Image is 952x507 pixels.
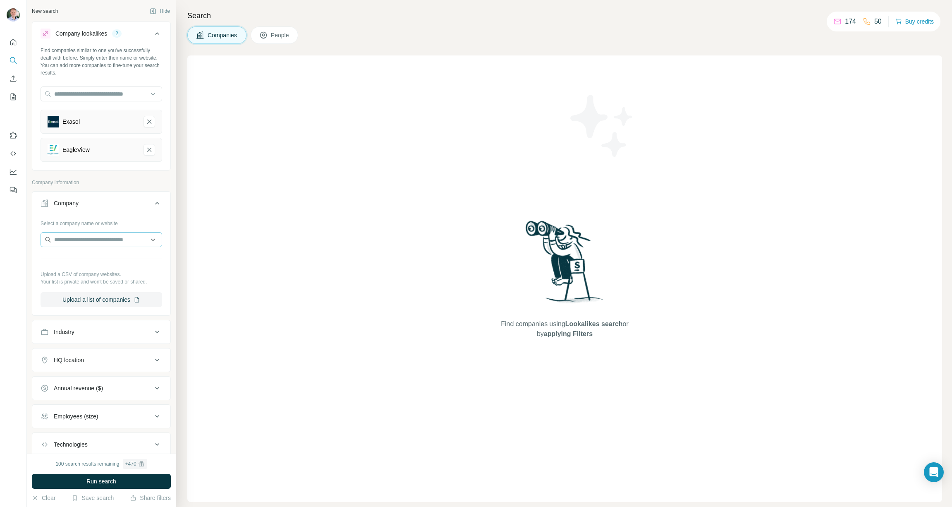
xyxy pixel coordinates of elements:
button: Use Surfe on LinkedIn [7,128,20,143]
button: Industry [32,322,170,342]
img: Exasol-logo [48,116,59,127]
button: Technologies [32,435,170,454]
button: Company [32,193,170,216]
h4: Search [187,10,942,22]
div: New search [32,7,58,15]
p: Upload a CSV of company websites. [41,271,162,278]
div: 2 [112,30,122,37]
span: Find companies using or by [498,319,631,339]
span: Lookalikes search [565,320,623,327]
button: Share filters [130,494,171,502]
div: Exasol [62,118,80,126]
button: Search [7,53,20,68]
div: Industry [54,328,74,336]
div: Company [54,199,79,207]
div: Company lookalikes [55,29,107,38]
span: Companies [208,31,238,39]
button: Dashboard [7,164,20,179]
button: Clear [32,494,55,502]
div: Technologies [54,440,88,449]
button: Run search [32,474,171,489]
button: EagleView-remove-button [144,144,155,156]
button: Hide [144,5,176,17]
div: EagleView [62,146,90,154]
div: Annual revenue ($) [54,384,103,392]
button: Enrich CSV [7,71,20,86]
button: Company lookalikes2 [32,24,170,47]
button: Exasol-remove-button [144,116,155,127]
div: Open Intercom Messenger [924,462,944,482]
img: Surfe Illustration - Woman searching with binoculars [522,219,608,311]
span: People [271,31,290,39]
button: Use Surfe API [7,146,20,161]
div: HQ location [54,356,84,364]
p: Your list is private and won't be saved or shared. [41,278,162,286]
button: Save search [72,494,114,502]
div: Select a company name or website [41,216,162,227]
button: HQ location [32,350,170,370]
span: Run search [86,477,116,485]
button: Annual revenue ($) [32,378,170,398]
button: Buy credits [895,16,934,27]
button: Upload a list of companies [41,292,162,307]
img: EagleView-logo [48,144,59,156]
button: My lists [7,89,20,104]
div: Employees (size) [54,412,98,420]
div: + 470 [125,460,136,468]
div: Find companies similar to one you've successfully dealt with before. Simply enter their name or w... [41,47,162,77]
div: 100 search results remaining [55,459,147,469]
button: Quick start [7,35,20,50]
img: Avatar [7,8,20,22]
img: Surfe Illustration - Stars [565,89,639,163]
p: 174 [845,17,856,26]
span: applying Filters [544,330,593,337]
p: Company information [32,179,171,186]
p: 50 [874,17,882,26]
button: Employees (size) [32,406,170,426]
button: Feedback [7,183,20,197]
